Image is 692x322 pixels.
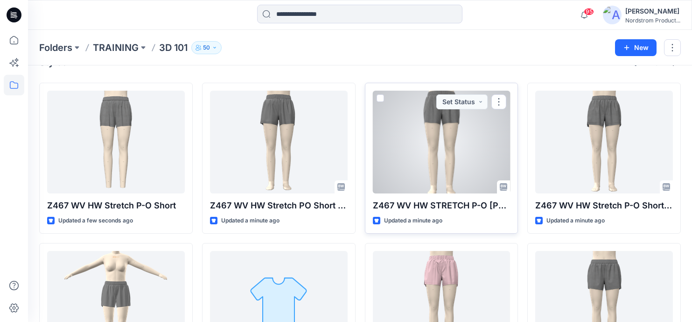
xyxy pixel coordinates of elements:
p: Updated a few seconds ago [58,216,133,226]
img: avatar [603,6,622,24]
p: 50 [203,43,210,53]
p: Z467 WV HW Stretch P-O Short AH [535,199,673,212]
p: Z467 WV HW Stretch P-O Short [47,199,185,212]
a: TRAINING [93,41,139,54]
button: New [615,39,657,56]
a: Z467 WV HW Stretch P-O Short AH [535,91,673,193]
p: Z467 WV HW Stretch PO Short RC [210,199,348,212]
p: Updated a minute ago [221,216,280,226]
p: Updated a minute ago [546,216,605,226]
div: [PERSON_NAME] [625,6,680,17]
a: Z467 WV HW Stretch P-O Short [47,91,185,193]
button: 50 [191,41,222,54]
a: Folders [39,41,72,54]
p: Updated a minute ago [384,216,442,226]
p: Z467 WV HW STRETCH P-O [PERSON_NAME] [373,199,510,212]
span: 95 [584,8,594,15]
a: Z467 WV HW STRETCH P-O SHORT LJ [373,91,510,193]
a: Z467 WV HW Stretch PO Short RC [210,91,348,193]
p: 3D 101 [159,41,188,54]
div: Nordstrom Product... [625,17,680,24]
